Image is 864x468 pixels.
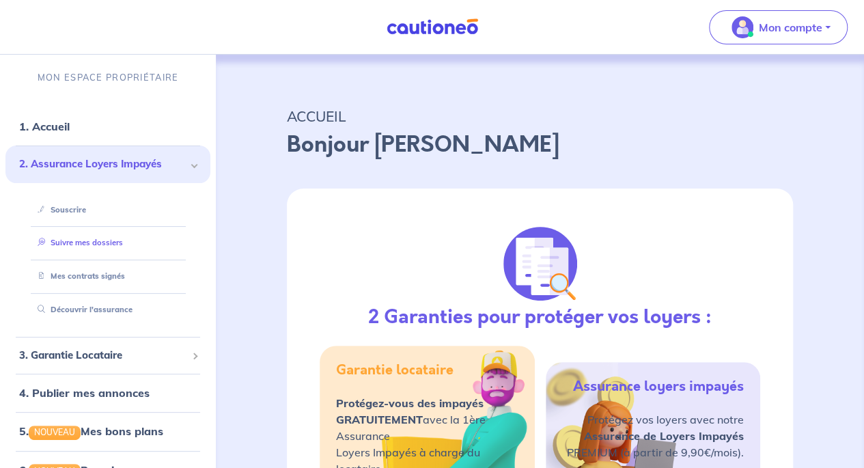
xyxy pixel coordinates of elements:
div: 3. Garantie Locataire [5,342,210,369]
button: illu_account_valid_menu.svgMon compte [709,10,848,44]
strong: Assurance de Loyers Impayés [584,429,744,443]
a: 5.NOUVEAUMes bons plans [19,424,163,438]
img: illu_account_valid_menu.svg [731,16,753,38]
img: justif-loupe [503,227,577,301]
span: 3. Garantie Locataire [19,348,186,363]
h5: Assurance loyers impayés [573,378,744,395]
a: Suivre mes dossiers [32,238,123,247]
a: 1. Accueil [19,120,70,133]
div: 4. Publier mes annonces [5,379,210,407]
p: Bonjour [PERSON_NAME] [287,128,793,161]
p: Mon compte [759,19,822,36]
div: 2. Assurance Loyers Impayés [5,146,210,183]
p: MON ESPACE PROPRIÉTAIRE [38,71,178,84]
a: Découvrir l'assurance [32,305,133,314]
div: Découvrir l'assurance [22,299,194,321]
strong: Protégez-vous des impayés GRATUITEMENT [336,396,484,426]
h5: Garantie locataire [336,362,454,378]
span: 2. Assurance Loyers Impayés [19,156,186,172]
a: Mes contrats signés [32,271,125,281]
p: Protégez vos loyers avec notre PREMIUM (à partir de 9,90€/mois). [567,411,744,460]
div: 5.NOUVEAUMes bons plans [5,417,210,445]
img: Cautioneo [381,18,484,36]
div: Suivre mes dossiers [22,232,194,254]
p: ACCUEIL [287,104,793,128]
h3: 2 Garanties pour protéger vos loyers : [368,306,712,329]
div: Souscrire [22,199,194,221]
a: 4. Publier mes annonces [19,386,150,400]
a: Souscrire [32,205,86,215]
div: 1. Accueil [5,113,210,140]
div: Mes contrats signés [22,265,194,288]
